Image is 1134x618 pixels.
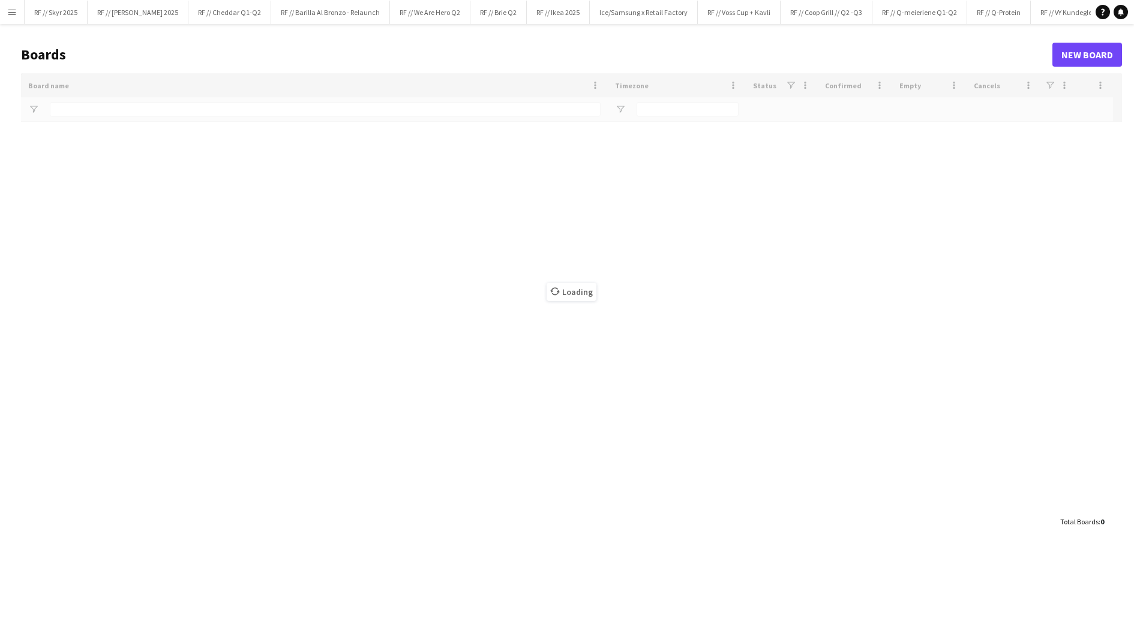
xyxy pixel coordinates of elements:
[470,1,527,24] button: RF // Brie Q2
[527,1,590,24] button: RF // Ikea 2025
[547,283,596,301] span: Loading
[1060,517,1099,526] span: Total Boards
[698,1,781,24] button: RF // Voss Cup + Kavli
[25,1,88,24] button: RF // Skyr 2025
[590,1,698,24] button: Ice/Samsung x Retail Factory
[1100,517,1104,526] span: 0
[872,1,967,24] button: RF // Q-meieriene Q1-Q2
[88,1,188,24] button: RF // [PERSON_NAME] 2025
[967,1,1031,24] button: RF // Q-Protein
[1031,1,1110,24] button: RF // VY Kundeglede
[781,1,872,24] button: RF // Coop Grill // Q2 -Q3
[188,1,271,24] button: RF // Cheddar Q1-Q2
[21,46,1052,64] h1: Boards
[1060,510,1104,533] div: :
[1052,43,1122,67] a: New Board
[271,1,390,24] button: RF // Barilla Al Bronzo - Relaunch
[390,1,470,24] button: RF // We Are Hero Q2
